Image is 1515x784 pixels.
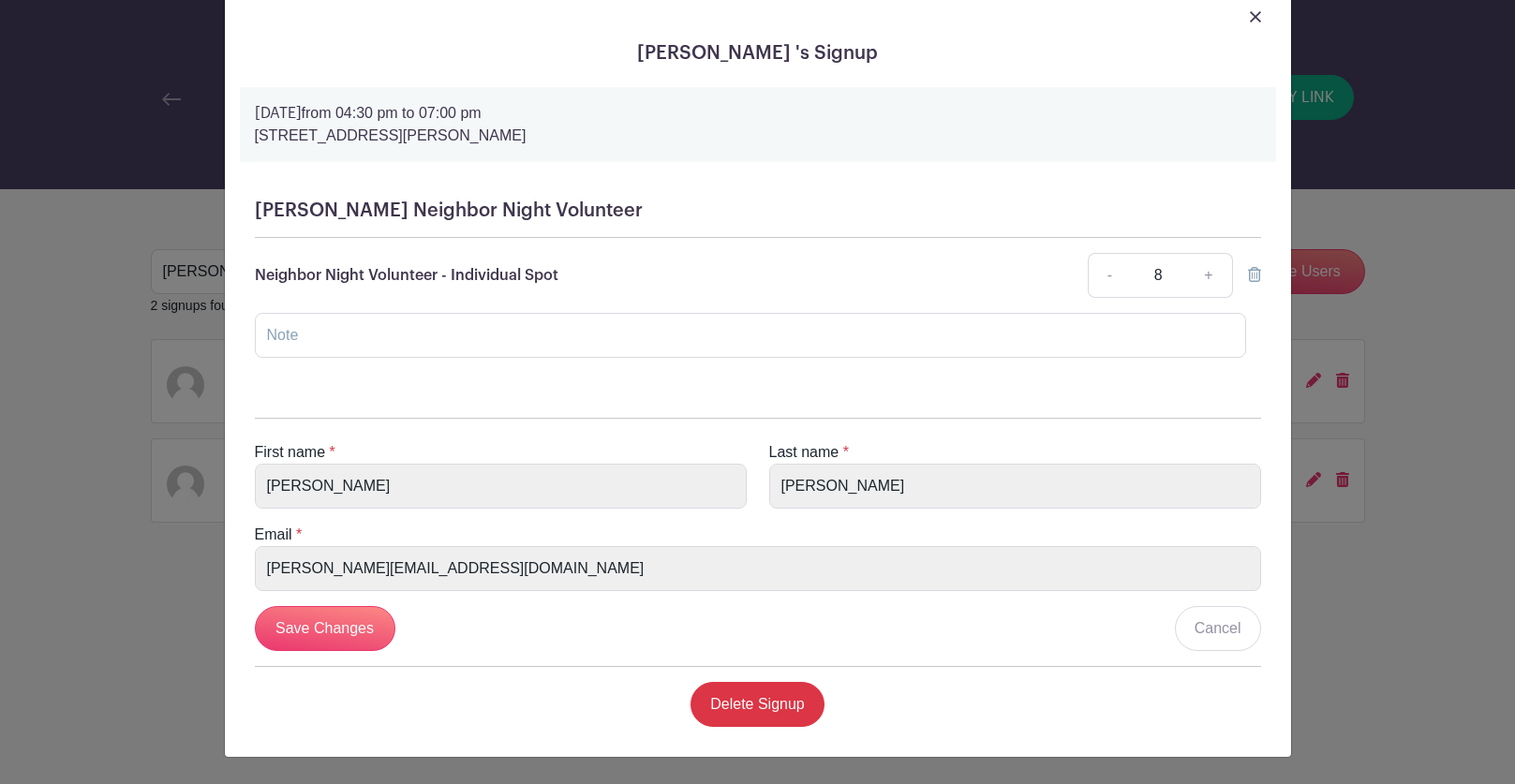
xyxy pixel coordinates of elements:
h5: [PERSON_NAME] 's Signup [240,42,1276,65]
a: + [1185,253,1232,298]
strong: [DATE] [255,106,302,121]
input: Save Changes [255,606,395,651]
label: Email [255,524,292,546]
input: Note [255,313,1246,358]
a: Delete Signup [691,682,824,727]
p: [STREET_ADDRESS][PERSON_NAME] [255,125,1261,147]
p: from 04:30 pm to 07:00 pm [255,102,1261,125]
a: Cancel [1175,606,1261,651]
label: Last name [769,441,839,464]
img: close_button-5f87c8562297e5c2d7936805f587ecaba9071eb48480494691a3f1689db116b3.svg [1250,11,1261,22]
a: - [1088,253,1131,298]
label: First name [255,441,326,464]
h5: [PERSON_NAME] Neighbor Night Volunteer [255,200,1261,222]
p: Neighbor Night Volunteer - Individual Spot [255,264,558,287]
